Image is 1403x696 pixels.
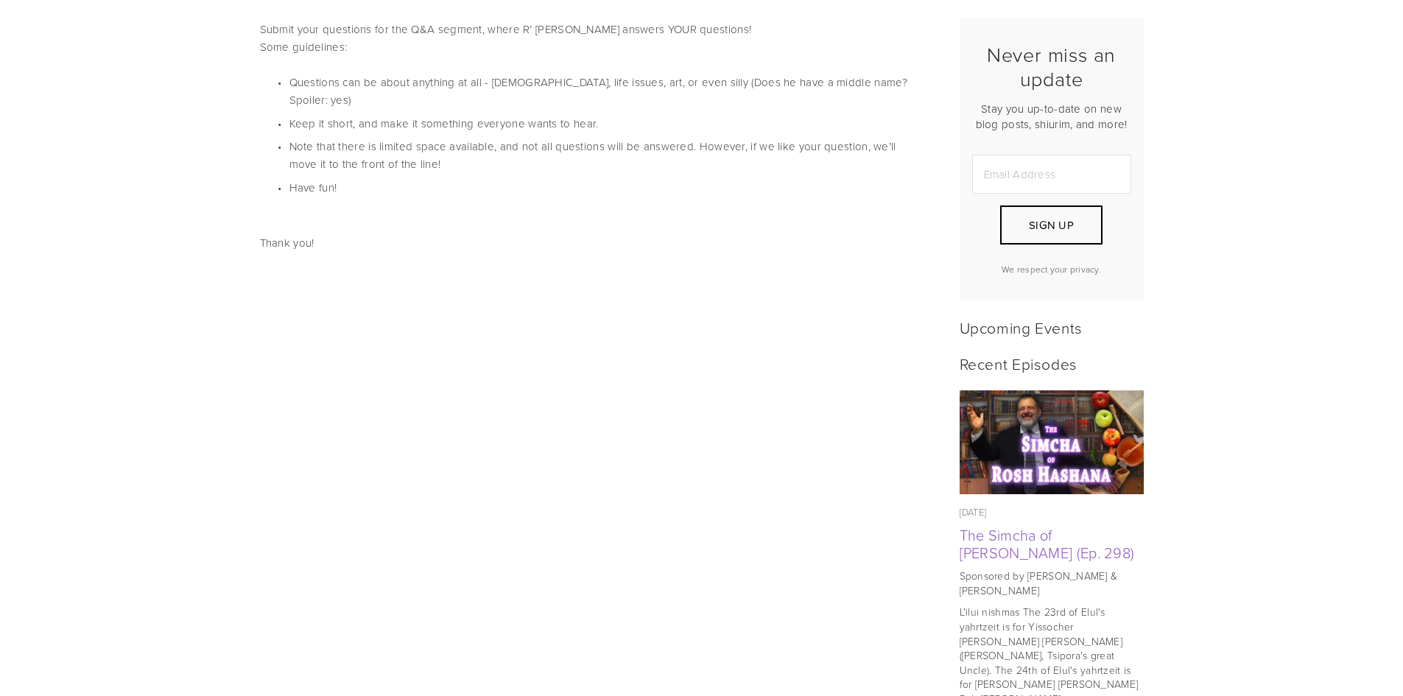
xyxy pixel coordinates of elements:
[260,21,923,56] p: Submit your questions for the Q&A segment, where R’ [PERSON_NAME] answers YOUR questions! Some gu...
[960,524,1135,563] a: The Simcha of [PERSON_NAME] (Ep. 298)
[1029,217,1074,233] span: Sign Up
[1000,205,1102,245] button: Sign Up
[960,390,1144,494] a: The Simcha of Rosh Hashana (Ep. 298)
[289,115,923,133] p: Keep it short, and make it something everyone wants to hear.
[289,74,923,109] p: Questions can be about anything at all - [DEMOGRAPHIC_DATA], life issues, art, or even silly (Doe...
[972,263,1131,275] p: We respect your privacy.
[960,318,1144,337] h2: Upcoming Events
[289,138,923,173] p: Note that there is limited space available, and not all questions will be answered. However, if w...
[960,505,987,519] time: [DATE]
[960,569,1144,597] p: Sponsored by [PERSON_NAME] & [PERSON_NAME]
[289,179,923,197] p: Have fun!
[972,43,1131,91] h2: Never miss an update
[959,390,1144,494] img: The Simcha of Rosh Hashana (Ep. 298)
[960,354,1144,373] h2: Recent Episodes
[260,234,923,252] div: Thank you!
[972,155,1131,194] input: Email Address
[972,101,1131,132] p: Stay you up-to-date on new blog posts, shiurim, and more!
